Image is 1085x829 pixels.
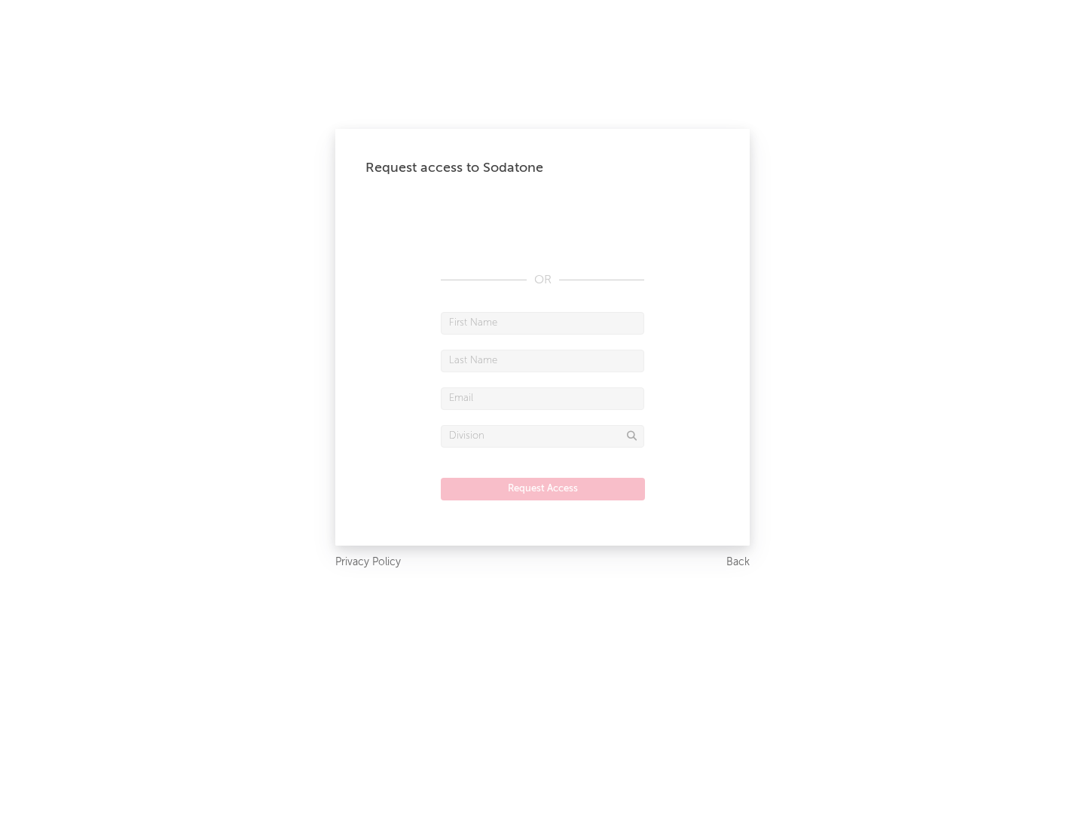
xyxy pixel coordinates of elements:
input: First Name [441,312,644,335]
input: Division [441,425,644,448]
a: Back [726,553,750,572]
div: OR [441,271,644,289]
div: Request access to Sodatone [365,159,720,177]
button: Request Access [441,478,645,500]
input: Email [441,387,644,410]
input: Last Name [441,350,644,372]
a: Privacy Policy [335,553,401,572]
